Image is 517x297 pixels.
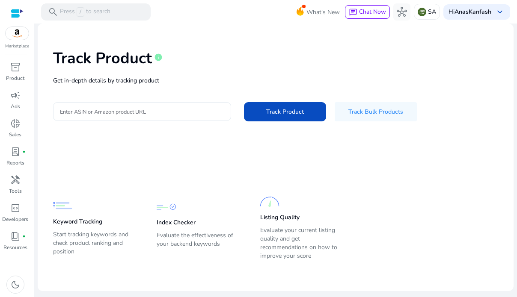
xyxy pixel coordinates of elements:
p: Resources [3,244,27,251]
p: Tools [9,187,22,195]
img: Listing Quality [260,192,279,211]
b: AnasKanfash [455,8,491,16]
span: inventory_2 [10,62,21,72]
span: lab_profile [10,147,21,157]
button: chatChat Now [345,5,390,19]
p: Start tracking keywords and check product ranking and position [53,230,140,256]
p: SA [428,4,436,19]
img: sa.svg [418,8,426,16]
span: hub [397,7,407,17]
p: Press to search [60,7,110,17]
p: Get in-depth details by tracking product [53,76,498,85]
p: Keyword Tracking [53,218,102,226]
span: book_4 [10,231,21,241]
button: hub [393,3,410,21]
span: info [154,53,163,62]
p: Reports [6,159,24,167]
span: handyman [10,175,21,185]
h1: Track Product [53,49,152,68]
span: fiber_manual_record [22,150,26,153]
p: Marketplace [5,43,29,50]
p: Evaluate your current listing quality and get recommendations on how to improve your score [260,226,347,260]
span: Chat Now [359,8,386,16]
span: dark_mode [10,279,21,290]
img: Keyword Tracking [53,196,72,215]
span: campaign [10,90,21,100]
img: Index Checker [157,197,176,216]
span: donut_small [10,118,21,129]
span: What's New [306,5,340,20]
button: Track Product [244,102,326,121]
span: code_blocks [10,203,21,213]
span: Track Product [266,107,304,116]
span: fiber_manual_record [22,235,26,238]
img: amazon.svg [6,27,29,40]
p: Hi [449,9,491,15]
button: Track Bulk Products [335,102,417,121]
span: search [48,7,58,17]
p: Index Checker [157,218,196,227]
p: Sales [9,131,21,138]
p: Listing Quality [260,213,300,222]
span: chat [349,8,357,17]
p: Product [6,74,24,82]
p: Evaluate the effectiveness of your backend keywords [157,231,243,255]
span: Track Bulk Products [348,107,403,116]
span: keyboard_arrow_down [495,7,505,17]
p: Developers [2,215,28,223]
span: / [77,7,84,17]
p: Ads [11,103,20,110]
